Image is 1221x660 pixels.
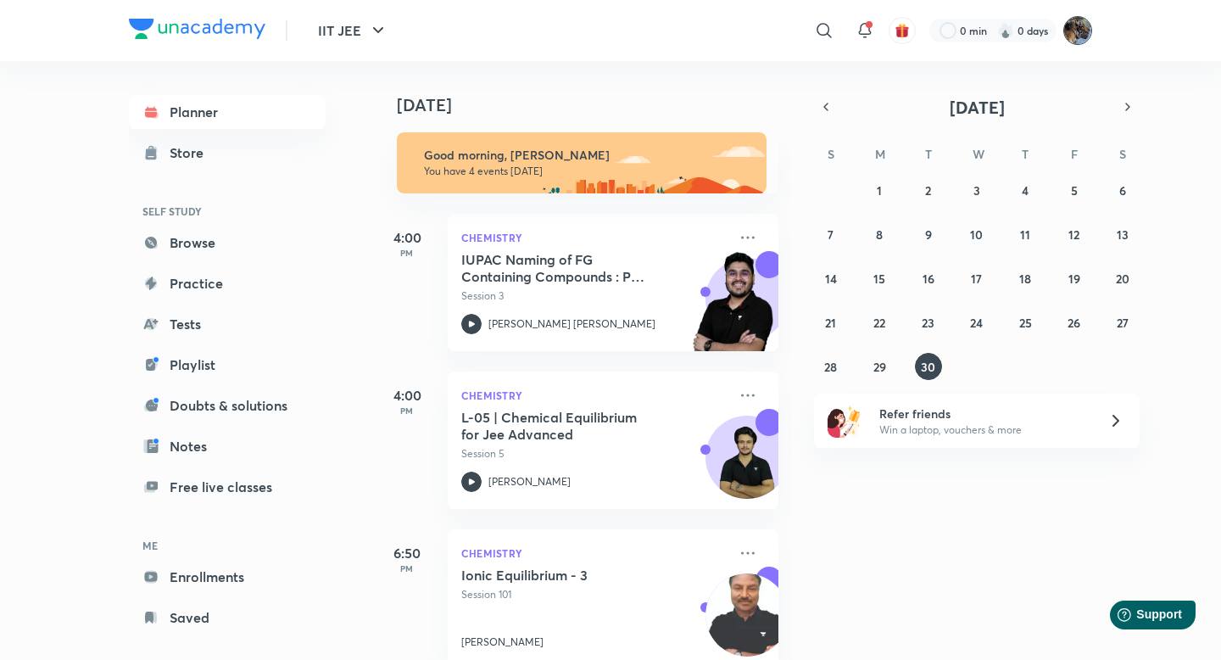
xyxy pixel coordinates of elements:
[129,348,326,382] a: Playlist
[129,226,326,260] a: Browse
[1109,309,1136,336] button: September 27, 2025
[1012,176,1039,204] button: September 4, 2025
[1071,182,1078,199] abbr: September 5, 2025
[873,315,885,331] abbr: September 22, 2025
[828,227,834,243] abbr: September 7, 2025
[875,146,885,162] abbr: Monday
[925,227,932,243] abbr: September 9, 2025
[876,227,883,243] abbr: September 8, 2025
[817,309,845,336] button: September 21, 2025
[685,251,778,368] img: unacademy
[129,531,326,560] h6: ME
[461,635,544,650] p: [PERSON_NAME]
[488,474,571,489] p: [PERSON_NAME]
[1117,315,1129,331] abbr: September 27, 2025
[397,95,795,115] h4: [DATE]
[1012,309,1039,336] button: September 25, 2025
[973,182,980,199] abbr: September 3, 2025
[461,543,728,563] p: Chemistry
[1070,594,1202,641] iframe: Help widget launcher
[1012,221,1039,248] button: September 11, 2025
[461,288,728,304] p: Session 3
[879,422,1088,438] p: Win a laptop, vouchers & more
[1061,221,1088,248] button: September 12, 2025
[1068,315,1080,331] abbr: September 26, 2025
[963,221,990,248] button: September 10, 2025
[1022,146,1029,162] abbr: Thursday
[971,271,982,287] abbr: September 17, 2025
[973,146,984,162] abbr: Wednesday
[1116,271,1129,287] abbr: September 20, 2025
[1061,265,1088,292] button: September 19, 2025
[373,406,441,416] p: PM
[923,271,934,287] abbr: September 16, 2025
[1061,176,1088,204] button: September 5, 2025
[817,221,845,248] button: September 7, 2025
[970,227,983,243] abbr: September 10, 2025
[950,96,1005,119] span: [DATE]
[397,132,767,193] img: morning
[921,359,935,375] abbr: September 30, 2025
[1020,227,1030,243] abbr: September 11, 2025
[873,271,885,287] abbr: September 15, 2025
[824,359,837,375] abbr: September 28, 2025
[461,409,672,443] h5: L-05 | Chemical Equilibrium for Jee Advanced
[373,385,441,406] h5: 4:00
[879,405,1088,422] h6: Refer friends
[308,14,399,48] button: IIT JEE
[129,95,326,129] a: Planner
[825,271,837,287] abbr: September 14, 2025
[1063,16,1092,45] img: Chayan Mehta
[963,176,990,204] button: September 3, 2025
[895,23,910,38] img: avatar
[461,385,728,406] p: Chemistry
[866,176,893,204] button: September 1, 2025
[1061,309,1088,336] button: September 26, 2025
[828,404,861,438] img: referral
[129,601,326,635] a: Saved
[925,182,931,199] abbr: September 2, 2025
[170,143,214,163] div: Store
[963,265,990,292] button: September 17, 2025
[461,251,672,285] h5: IUPAC Naming of FG Containing Compounds : Part 3
[1022,182,1029,199] abbr: September 4, 2025
[1019,315,1032,331] abbr: September 25, 2025
[1117,227,1129,243] abbr: September 13, 2025
[915,265,942,292] button: September 16, 2025
[1019,271,1031,287] abbr: September 18, 2025
[129,19,265,43] a: Company Logo
[129,307,326,341] a: Tests
[1068,271,1080,287] abbr: September 19, 2025
[866,265,893,292] button: September 15, 2025
[1068,227,1079,243] abbr: September 12, 2025
[373,563,441,573] p: PM
[915,309,942,336] button: September 23, 2025
[424,148,751,163] h6: Good morning, [PERSON_NAME]
[1109,221,1136,248] button: September 13, 2025
[461,587,728,602] p: Session 101
[866,353,893,380] button: September 29, 2025
[129,470,326,504] a: Free live classes
[825,315,836,331] abbr: September 21, 2025
[1071,146,1078,162] abbr: Friday
[970,315,983,331] abbr: September 24, 2025
[1119,182,1126,199] abbr: September 6, 2025
[866,221,893,248] button: September 8, 2025
[424,165,751,178] p: You have 4 events [DATE]
[915,176,942,204] button: September 2, 2025
[129,19,265,39] img: Company Logo
[838,95,1116,119] button: [DATE]
[866,309,893,336] button: September 22, 2025
[1012,265,1039,292] button: September 18, 2025
[925,146,932,162] abbr: Tuesday
[915,221,942,248] button: September 9, 2025
[461,567,672,584] h5: Ionic Equilibrium - 3
[373,227,441,248] h5: 4:00
[877,182,882,199] abbr: September 1, 2025
[817,265,845,292] button: September 14, 2025
[1119,146,1126,162] abbr: Saturday
[817,353,845,380] button: September 28, 2025
[889,17,916,44] button: avatar
[1109,265,1136,292] button: September 20, 2025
